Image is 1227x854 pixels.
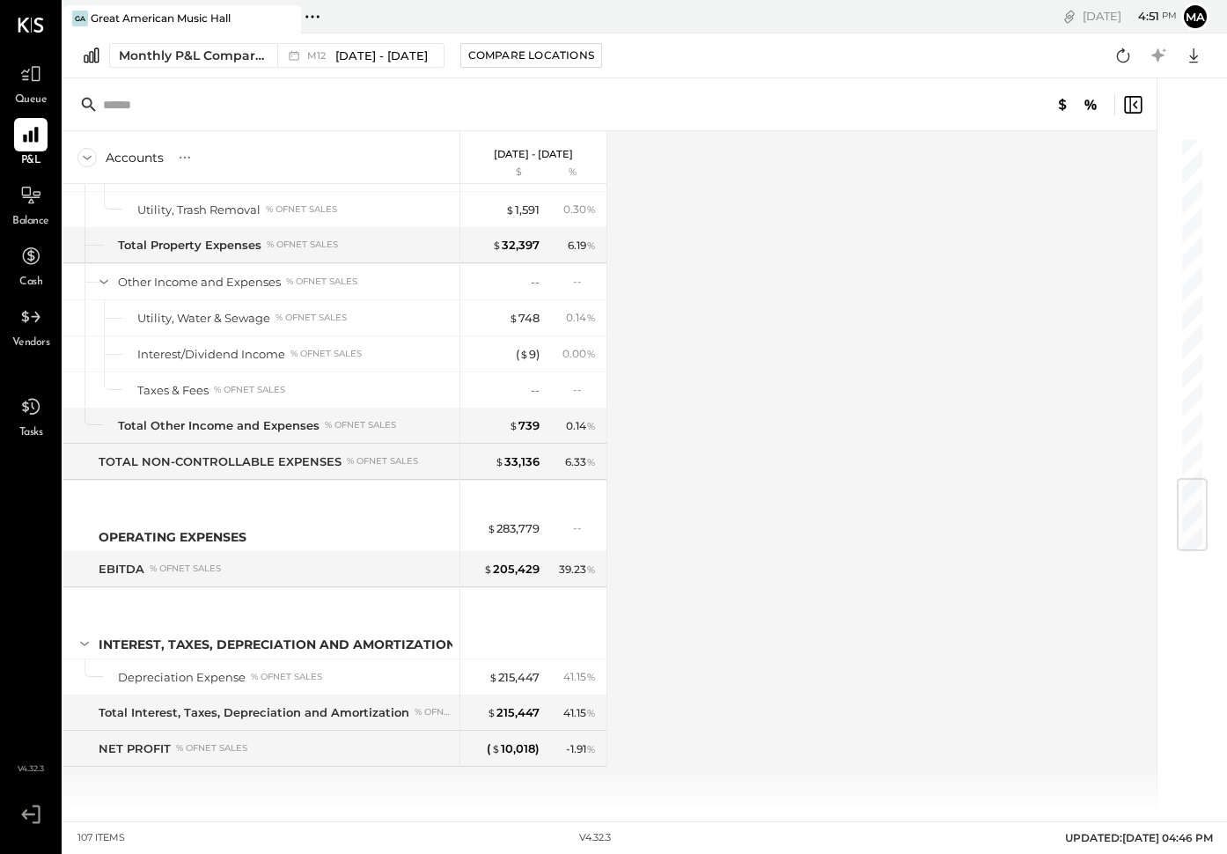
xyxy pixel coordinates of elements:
[487,704,540,721] div: 215,447
[1061,7,1078,26] div: copy link
[176,742,247,755] div: % of NET SALES
[531,382,540,399] div: --
[586,346,596,360] span: %
[99,636,456,653] div: Interest, Taxes, Depreciation and Amortization
[137,346,285,363] div: Interest/Dividend Income
[1,390,61,441] a: Tasks
[491,741,501,755] span: $
[519,347,529,361] span: $
[586,669,596,683] span: %
[586,418,596,432] span: %
[568,238,596,254] div: 6.19
[505,202,540,218] div: 1,591
[15,92,48,108] span: Queue
[516,346,540,363] div: ( 9 )
[267,239,338,251] div: % of NET SALES
[118,237,261,254] div: Total Property Expenses
[99,704,409,721] div: Total Interest, Taxes, Depreciation and Amortization
[347,455,418,467] div: % of NET SALES
[21,153,41,169] span: P&L
[586,454,596,468] span: %
[276,312,347,324] div: % of NET SALES
[495,453,540,470] div: 33,136
[509,310,540,327] div: 748
[566,310,596,326] div: 0.14
[509,417,540,434] div: 739
[487,740,540,757] div: ( 10,018 )
[586,705,596,719] span: %
[492,237,540,254] div: 32,397
[509,418,518,432] span: $
[586,310,596,324] span: %
[469,166,540,180] div: $
[19,275,42,291] span: Cash
[586,238,596,252] span: %
[99,528,246,546] div: OPERATING EXPENSES
[573,520,596,535] div: --
[566,418,596,434] div: 0.14
[325,419,396,431] div: % of NET SALES
[12,214,49,230] span: Balance
[483,562,493,576] span: $
[12,335,50,351] span: Vendors
[495,454,504,468] span: $
[118,417,320,434] div: Total Other Income and Expenses
[214,384,285,396] div: % of NET SALES
[1181,3,1209,31] button: ma
[1,179,61,230] a: Balance
[266,203,337,216] div: % of NET SALES
[109,43,445,68] button: Monthly P&L Comparison M12[DATE] - [DATE]
[566,741,596,757] div: - 1.91
[137,310,270,327] div: Utility, Water & Sewage
[286,276,357,288] div: % of NET SALES
[586,741,596,755] span: %
[562,346,596,362] div: 0.00
[99,453,342,470] div: TOTAL NON-CONTROLLABLE EXPENSES
[1,300,61,351] a: Vendors
[77,831,125,845] div: 107 items
[468,48,594,63] div: Compare Locations
[335,48,428,64] span: [DATE] - [DATE]
[99,561,144,578] div: EBITDA
[91,11,231,26] div: Great American Music Hall
[505,202,515,217] span: $
[460,43,602,68] button: Compare Locations
[415,706,452,718] div: % of NET SALES
[106,149,164,166] div: Accounts
[492,238,502,252] span: $
[487,705,496,719] span: $
[150,563,221,575] div: % of NET SALES
[544,166,601,180] div: %
[1,118,61,169] a: P&L
[19,425,43,441] span: Tasks
[1065,831,1213,844] span: UPDATED: [DATE] 04:46 PM
[565,454,596,470] div: 6.33
[1,239,61,291] a: Cash
[137,202,261,218] div: Utility, Trash Removal
[559,562,596,578] div: 39.23
[307,51,331,61] span: M12
[563,669,596,685] div: 41.15
[487,521,496,535] span: $
[531,274,540,291] div: --
[586,562,596,576] span: %
[118,274,281,291] div: Other Income and Expenses
[494,148,573,160] p: [DATE] - [DATE]
[483,561,540,578] div: 205,429
[290,348,362,360] div: % of NET SALES
[487,520,540,537] div: 283,779
[1,57,61,108] a: Queue
[586,202,596,216] span: %
[118,669,246,686] div: Depreciation Expense
[1083,8,1177,25] div: [DATE]
[72,11,88,26] div: GA
[489,670,498,684] span: $
[489,669,540,686] div: 215,447
[509,311,518,325] span: $
[563,202,596,217] div: 0.30
[579,831,611,845] div: v 4.32.3
[119,47,267,64] div: Monthly P&L Comparison
[99,740,171,757] div: NET PROFIT
[251,671,322,683] div: % of NET SALES
[563,705,596,721] div: 41.15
